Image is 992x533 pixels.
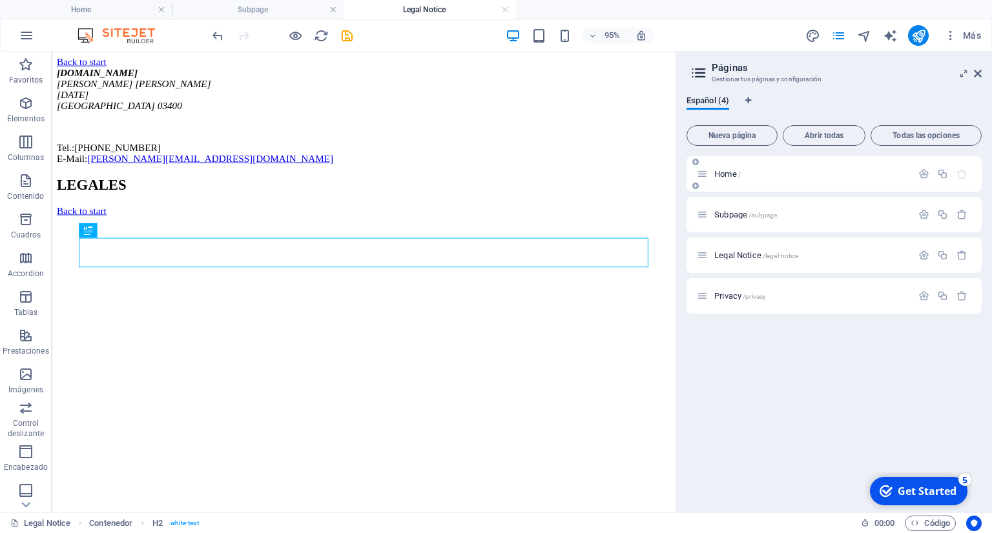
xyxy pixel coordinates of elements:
span: / [738,171,741,178]
i: Publicar [911,28,926,43]
p: Favoritos [9,75,43,85]
h6: 95% [602,28,623,43]
h4: Subpage [172,3,344,17]
h4: Legal Notice [344,3,515,17]
span: Legal Notice [714,250,798,260]
span: Haz clic para seleccionar y doble clic para editar [152,516,163,531]
button: Haz clic para salir del modo de previsualización y seguir editando [287,28,303,43]
div: Privacy/privacy [710,292,912,300]
p: Cuadros [11,230,41,240]
button: Nueva página [687,125,778,146]
div: Eliminar [956,250,967,261]
div: Configuración [918,250,929,261]
span: . white-text [169,516,199,531]
p: Contenido [7,191,44,201]
i: Deshacer: change_preset_class (Ctrl+Z) [211,28,225,43]
button: Código [905,516,956,531]
span: Home [714,169,741,179]
button: pages [831,28,846,43]
span: Español (4) [687,93,729,111]
i: Guardar (Ctrl+S) [340,28,355,43]
button: publish [908,25,929,46]
p: Prestaciones [3,346,48,356]
span: /subpage [749,212,777,219]
button: Más [939,25,986,46]
h3: Gestionar tus páginas y configuración [712,74,956,85]
div: Home/ [710,170,912,178]
i: AI Writer [883,28,898,43]
button: Abrir todas [783,125,865,146]
div: Duplicar [937,209,948,220]
button: design [805,28,820,43]
span: 00 00 [874,516,894,531]
button: Usercentrics [966,516,982,531]
span: Todas las opciones [876,132,976,139]
button: save [339,28,355,43]
p: Tablas [14,307,38,317]
span: Nueva página [692,132,772,139]
i: Navegador [857,28,872,43]
img: Editor Logo [74,28,171,43]
div: 5 [96,1,108,14]
p: Columnas [8,152,45,163]
span: Más [944,29,981,42]
div: Configuración [918,290,929,301]
nav: breadcrumb [89,516,198,531]
div: Configuración [918,209,929,220]
a: Haz clic para cancelar la selección y doble clic para abrir páginas [10,516,70,531]
h6: Tiempo de la sesión [861,516,895,531]
span: Subpage [714,210,777,219]
span: : [883,518,885,528]
p: Accordion [8,268,44,279]
i: Volver a cargar página [314,28,329,43]
button: 95% [583,28,628,43]
button: reload [313,28,329,43]
div: Legal Notice/legal-notice [710,251,912,259]
h2: Páginas [712,62,982,74]
div: Subpage/subpage [710,210,912,219]
button: text_generator [882,28,898,43]
div: Duplicar [937,168,948,179]
span: /privacy [743,293,766,300]
div: Eliminar [956,290,967,301]
button: Todas las opciones [871,125,982,146]
div: Duplicar [937,290,948,301]
p: Elementos [7,114,45,124]
div: Duplicar [937,250,948,261]
span: Privacy [714,291,766,301]
div: Eliminar [956,209,967,220]
div: La página principal no puede eliminarse [956,168,967,179]
i: Páginas (Ctrl+Alt+S) [831,28,846,43]
span: Abrir todas [789,132,860,139]
div: Pestañas de idiomas [687,96,982,120]
div: Configuración [918,168,929,179]
div: Get Started 5 items remaining, 0% complete [7,5,105,34]
button: undo [210,28,225,43]
p: Imágenes [8,385,43,395]
span: /legal-notice [763,252,799,259]
i: Diseño (Ctrl+Alt+Y) [805,28,820,43]
p: Encabezado [4,462,48,472]
span: Haz clic para seleccionar y doble clic para editar [89,516,132,531]
i: Al redimensionar, ajustar el nivel de zoom automáticamente para ajustarse al dispositivo elegido. [635,30,647,41]
button: navigator [856,28,872,43]
span: Código [911,516,950,531]
div: Get Started [35,12,94,26]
